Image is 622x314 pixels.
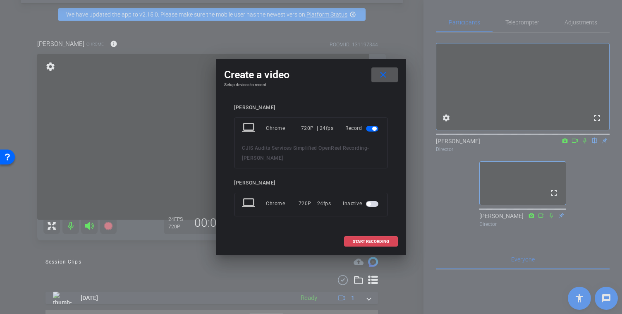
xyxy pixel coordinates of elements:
div: 720P | 24fps [299,196,331,211]
mat-icon: laptop [242,121,257,136]
span: START RECORDING [353,240,389,244]
div: [PERSON_NAME] [234,105,388,111]
mat-icon: close [378,70,388,80]
div: Chrome [266,196,299,211]
div: Inactive [343,196,380,211]
div: Chrome [266,121,301,136]
div: Create a video [224,67,398,82]
h4: Setup devices to record [224,82,398,87]
button: START RECORDING [344,236,398,247]
span: [PERSON_NAME] [242,155,283,161]
span: CJIS Audits Services Simplified OpenReel Recording [242,145,367,151]
div: 720P | 24fps [301,121,334,136]
mat-icon: laptop [242,196,257,211]
div: [PERSON_NAME] [234,180,388,186]
div: Record [345,121,380,136]
span: - [367,145,369,151]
